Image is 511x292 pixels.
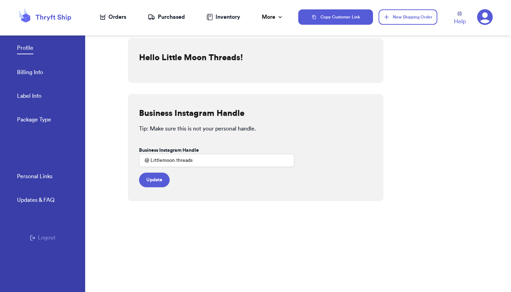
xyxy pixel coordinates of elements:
h2: Hello Little Moon Threads! [139,52,243,63]
button: Copy Customer Link [298,9,373,25]
button: New Shipping Order [379,9,437,25]
p: Tip: Make sure this is not your personal handle. [139,125,372,133]
button: Update [139,173,170,187]
a: Orders [100,13,126,21]
h2: Business Instagram Handle [139,108,244,119]
a: Billing Info [17,68,43,78]
div: @ [139,154,149,167]
span: Help [454,17,466,26]
a: Purchased [148,13,185,21]
button: Logout [30,234,56,242]
a: Package Type [17,116,51,125]
a: Help [454,11,466,26]
div: More [262,13,284,21]
label: Business Instagram Handle [139,147,199,154]
a: Personal Links [17,172,52,182]
a: Updates & FAQ [17,196,55,206]
a: Inventory [206,13,240,21]
a: Profile [17,44,33,54]
div: Updates & FAQ [17,196,55,204]
a: Label Info [17,92,41,102]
